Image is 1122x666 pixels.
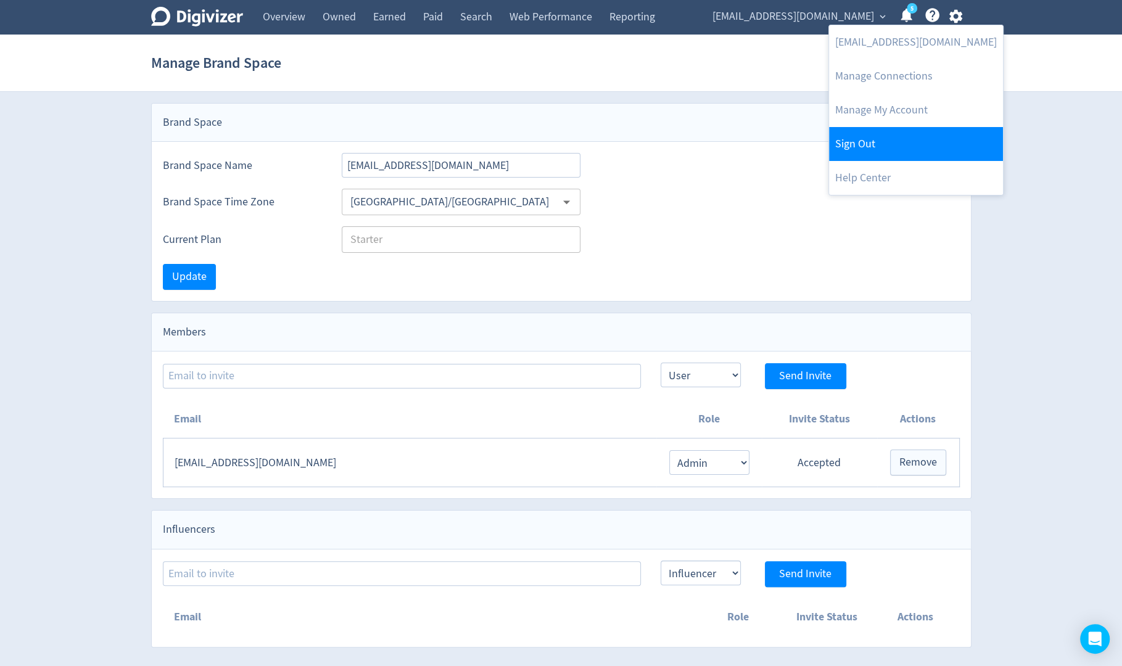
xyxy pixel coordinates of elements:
a: Manage Connections [829,59,1003,93]
a: [EMAIL_ADDRESS][DOMAIN_NAME] [829,25,1003,59]
a: Help Center [829,161,1003,195]
a: Log out [829,127,1003,161]
div: Open Intercom Messenger [1080,624,1110,654]
a: Manage My Account [829,93,1003,127]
